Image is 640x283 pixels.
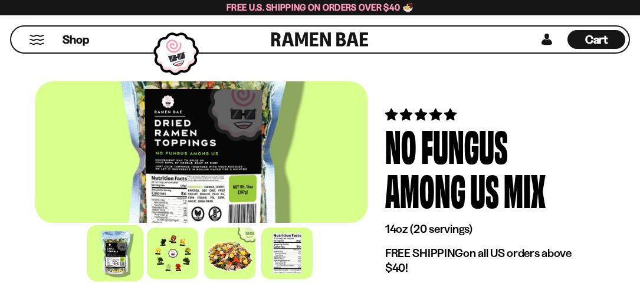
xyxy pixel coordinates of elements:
div: Among [385,167,465,212]
span: Cart [585,32,608,47]
a: Shop [63,30,89,49]
div: Cart [567,27,625,52]
div: No [385,123,416,167]
span: Shop [63,32,89,48]
strong: FREE SHIPPING [385,246,463,260]
div: Fungus [421,123,508,167]
p: on all US orders above $40! [385,246,587,275]
p: 14oz (20 servings) [385,222,587,236]
div: Us [470,167,499,212]
span: Free U.S. Shipping on Orders over $40 🍜 [227,2,413,13]
div: Mix [504,167,546,212]
span: 5.00 stars [385,107,459,122]
button: Mobile Menu Trigger [29,35,45,45]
